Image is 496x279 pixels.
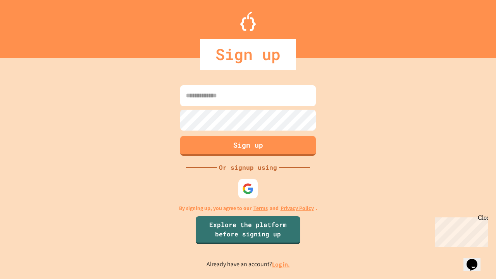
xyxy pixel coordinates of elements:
[272,260,290,269] a: Log in.
[281,204,314,212] a: Privacy Policy
[240,12,256,31] img: Logo.svg
[242,183,254,195] img: google-icon.svg
[179,204,317,212] p: By signing up, you agree to our and .
[207,260,290,269] p: Already have an account?
[196,216,300,244] a: Explore the platform before signing up
[217,163,279,172] div: Or signup using
[3,3,53,49] div: Chat with us now!Close
[180,136,316,156] button: Sign up
[253,204,268,212] a: Terms
[200,39,296,70] div: Sign up
[463,248,488,271] iframe: chat widget
[432,214,488,247] iframe: chat widget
